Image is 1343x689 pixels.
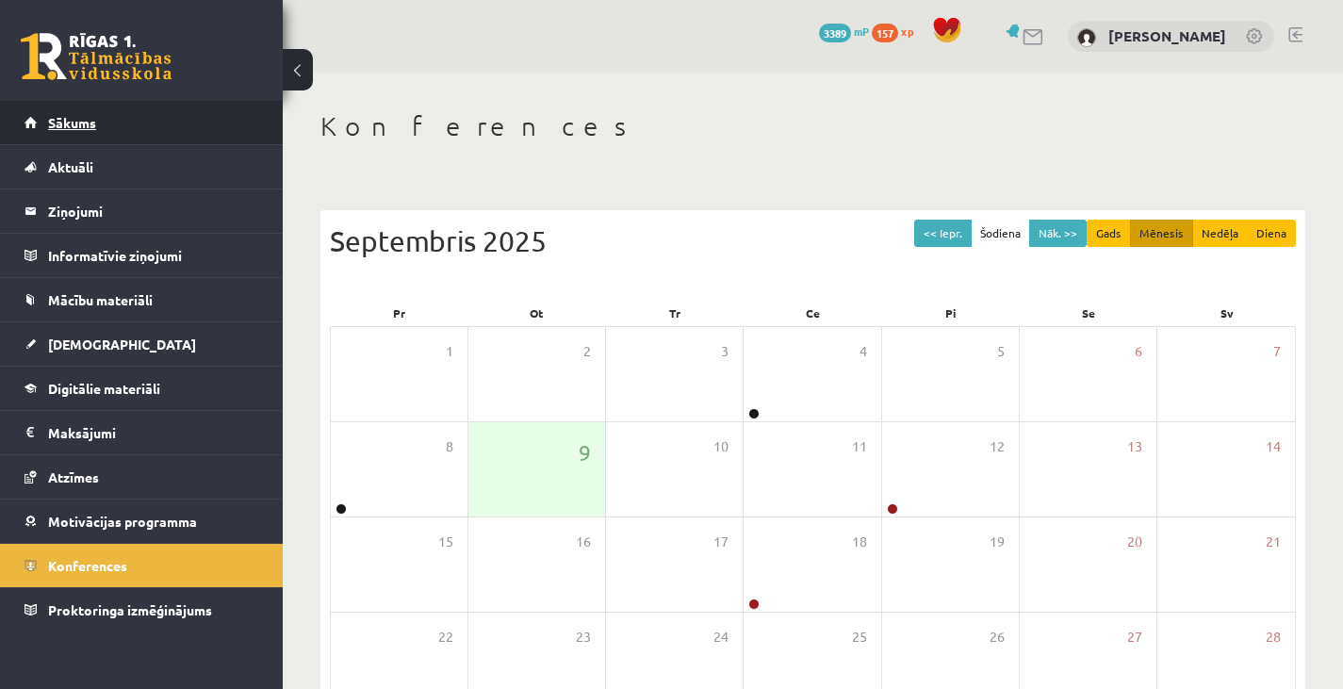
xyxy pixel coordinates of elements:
div: Septembris 2025 [330,220,1296,262]
a: Maksājumi [25,411,259,454]
span: 26 [990,627,1005,648]
a: Aktuāli [25,145,259,189]
span: 16 [576,532,591,552]
button: Šodiena [971,220,1030,247]
a: Mācību materiāli [25,278,259,321]
button: Nāk. >> [1029,220,1087,247]
button: Nedēļa [1192,220,1248,247]
a: Sākums [25,101,259,144]
a: Digitālie materiāli [25,367,259,410]
span: 11 [852,436,867,457]
span: Sākums [48,114,96,131]
a: 3389 mP [819,24,869,39]
div: Pr [330,300,467,326]
h1: Konferences [320,110,1305,142]
a: [PERSON_NAME] [1108,26,1226,45]
span: Proktoringa izmēģinājums [48,601,212,618]
legend: Maksājumi [48,411,259,454]
span: 9 [579,436,591,468]
span: 19 [990,532,1005,552]
legend: Ziņojumi [48,189,259,233]
span: 4 [860,341,867,362]
span: Konferences [48,557,127,574]
div: Ce [744,300,881,326]
span: 14 [1266,436,1281,457]
span: 15 [438,532,453,552]
span: 10 [713,436,729,457]
span: Aktuāli [48,158,93,175]
img: Nikoletta Nikolajenko [1077,28,1096,47]
div: Ot [467,300,605,326]
a: Proktoringa izmēģinājums [25,588,259,632]
div: Pi [882,300,1020,326]
span: 5 [997,341,1005,362]
span: 24 [713,627,729,648]
a: Rīgas 1. Tālmācības vidusskola [21,33,172,80]
span: 1 [446,341,453,362]
span: 8 [446,436,453,457]
div: Sv [1158,300,1296,326]
span: Atzīmes [48,468,99,485]
span: 27 [1127,627,1142,648]
span: 25 [852,627,867,648]
div: Tr [606,300,744,326]
span: 157 [872,24,898,42]
button: Diena [1247,220,1296,247]
span: 28 [1266,627,1281,648]
span: 18 [852,532,867,552]
a: Atzīmes [25,455,259,499]
span: 3389 [819,24,851,42]
button: << Iepr. [914,220,972,247]
button: Gads [1087,220,1131,247]
span: xp [901,24,913,39]
span: 21 [1266,532,1281,552]
span: 23 [576,627,591,648]
span: 6 [1135,341,1142,362]
span: 22 [438,627,453,648]
a: 157 xp [872,24,923,39]
a: Konferences [25,544,259,587]
span: [DEMOGRAPHIC_DATA] [48,336,196,353]
button: Mēnesis [1130,220,1193,247]
span: 12 [990,436,1005,457]
a: Motivācijas programma [25,500,259,543]
span: Digitālie materiāli [48,380,160,397]
a: Informatīvie ziņojumi [25,234,259,277]
legend: Informatīvie ziņojumi [48,234,259,277]
span: Mācību materiāli [48,291,153,308]
a: [DEMOGRAPHIC_DATA] [25,322,259,366]
span: mP [854,24,869,39]
span: 2 [583,341,591,362]
div: Se [1020,300,1157,326]
a: Ziņojumi [25,189,259,233]
span: 20 [1127,532,1142,552]
span: 7 [1273,341,1281,362]
span: 3 [721,341,729,362]
span: 13 [1127,436,1142,457]
span: 17 [713,532,729,552]
span: Motivācijas programma [48,513,197,530]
